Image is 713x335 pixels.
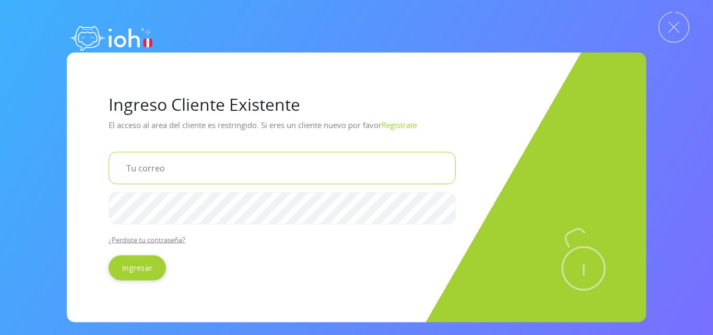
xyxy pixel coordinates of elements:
img: Cerrar [658,11,690,43]
p: El acceso al area del cliente es restringido. Si eres un cliente nuevo por favor [109,116,604,143]
a: ¿Perdiste tu contraseña? [109,235,185,244]
h1: Ingreso Cliente Existente [109,94,604,114]
img: logo [67,16,156,57]
input: Ingresar [109,255,166,280]
a: Registrate [382,119,417,130]
input: Tu correo [109,152,456,184]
